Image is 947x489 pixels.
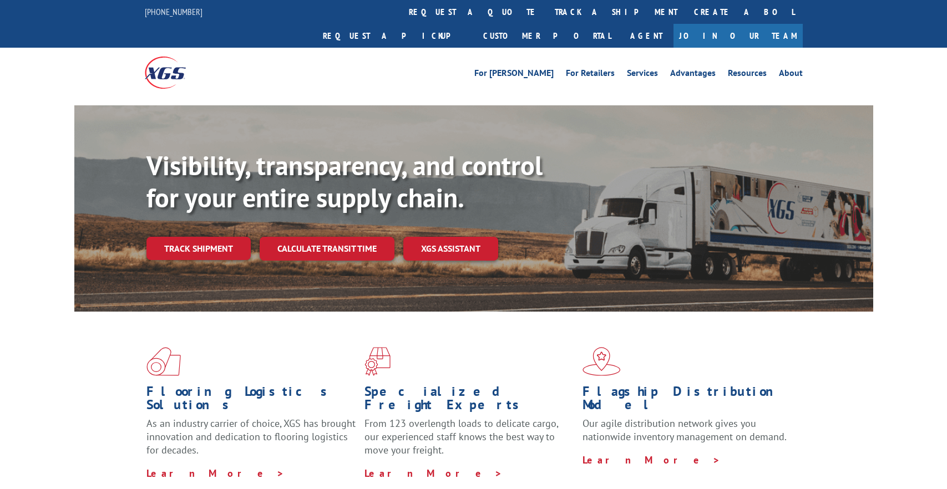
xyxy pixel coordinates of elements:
a: Calculate transit time [260,237,394,261]
a: For [PERSON_NAME] [474,69,554,81]
img: xgs-icon-focused-on-flooring-red [364,347,391,376]
a: Resources [728,69,767,81]
a: Learn More > [146,467,285,480]
a: [PHONE_NUMBER] [145,6,202,17]
a: Learn More > [583,454,721,466]
p: From 123 overlength loads to delicate cargo, our experienced staff knows the best way to move you... [364,417,574,466]
a: Join Our Team [673,24,803,48]
a: For Retailers [566,69,615,81]
a: Agent [619,24,673,48]
a: Track shipment [146,237,251,260]
h1: Flagship Distribution Model [583,385,792,417]
a: Request a pickup [315,24,475,48]
a: About [779,69,803,81]
b: Visibility, transparency, and control for your entire supply chain. [146,148,543,215]
a: Advantages [670,69,716,81]
a: Customer Portal [475,24,619,48]
a: Services [627,69,658,81]
span: Our agile distribution network gives you nationwide inventory management on demand. [583,417,787,443]
img: xgs-icon-flagship-distribution-model-red [583,347,621,376]
img: xgs-icon-total-supply-chain-intelligence-red [146,347,181,376]
span: As an industry carrier of choice, XGS has brought innovation and dedication to flooring logistics... [146,417,356,456]
h1: Specialized Freight Experts [364,385,574,417]
a: Learn More > [364,467,503,480]
a: XGS ASSISTANT [403,237,498,261]
h1: Flooring Logistics Solutions [146,385,356,417]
